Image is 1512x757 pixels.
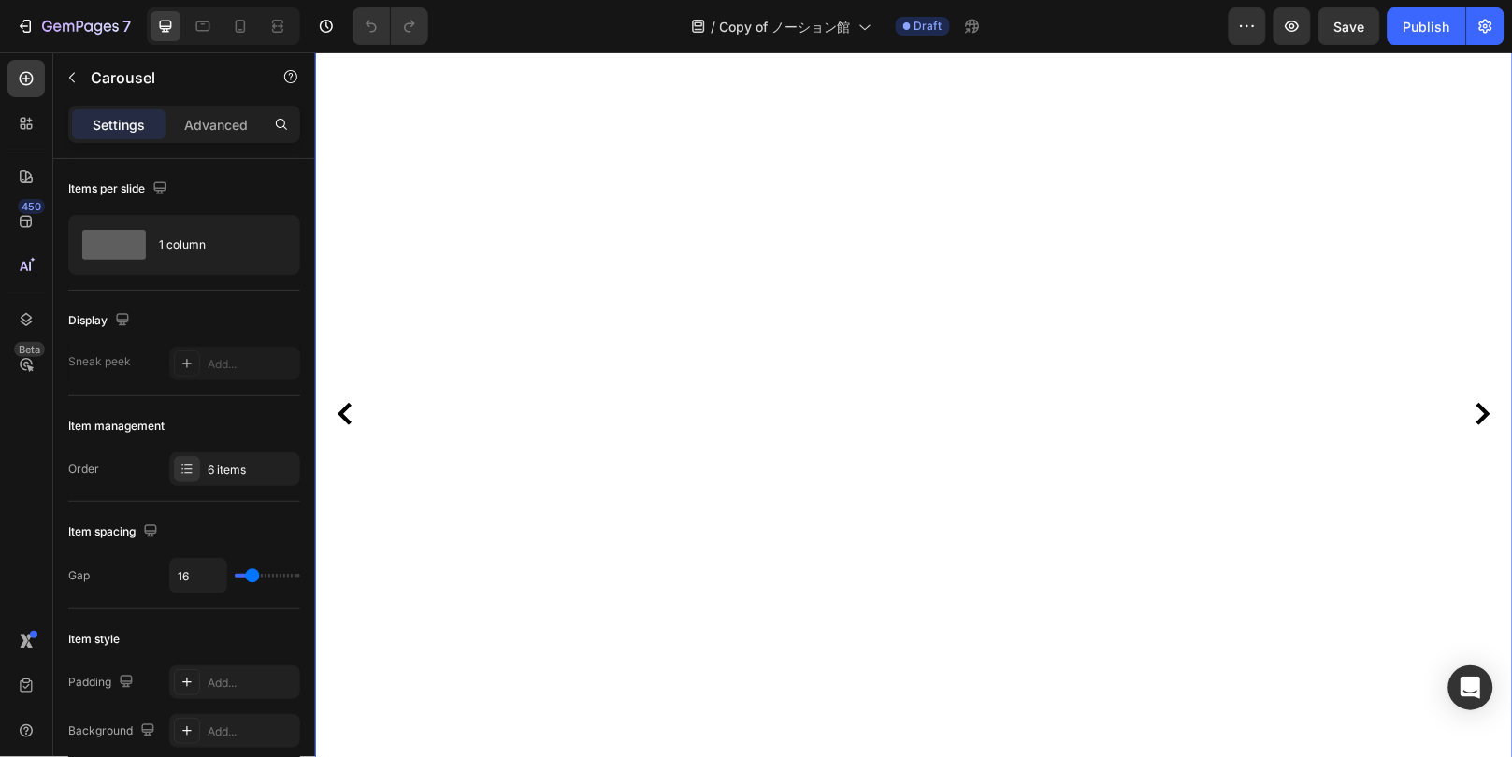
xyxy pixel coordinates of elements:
[1404,17,1450,36] div: Publish
[68,670,137,695] div: Padding
[68,308,134,334] div: Display
[68,177,171,202] div: Items per slide
[68,418,165,435] div: Item management
[18,199,45,214] div: 450
[208,462,295,478] div: 6 items
[720,17,851,36] span: Copy of ノーション館
[1334,19,1365,35] span: Save
[7,7,139,45] button: 7
[208,723,295,740] div: Add...
[93,115,145,135] p: Settings
[68,719,159,744] div: Background
[68,631,120,648] div: Item style
[712,17,716,36] span: /
[353,7,428,45] div: Undo/Redo
[914,18,943,35] span: Draft
[14,342,45,357] div: Beta
[1153,347,1183,377] button: Carousel Next Arrow
[68,353,131,370] div: Sneak peek
[68,461,99,478] div: Order
[208,675,295,692] div: Add...
[1388,7,1466,45] button: Publish
[159,223,273,266] div: 1 column
[184,115,248,135] p: Advanced
[68,520,162,545] div: Item spacing
[1448,665,1493,710] div: Open Intercom Messenger
[122,15,131,37] p: 7
[1318,7,1380,45] button: Save
[170,559,226,593] input: Auto
[68,567,90,584] div: Gap
[91,66,250,89] p: Carousel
